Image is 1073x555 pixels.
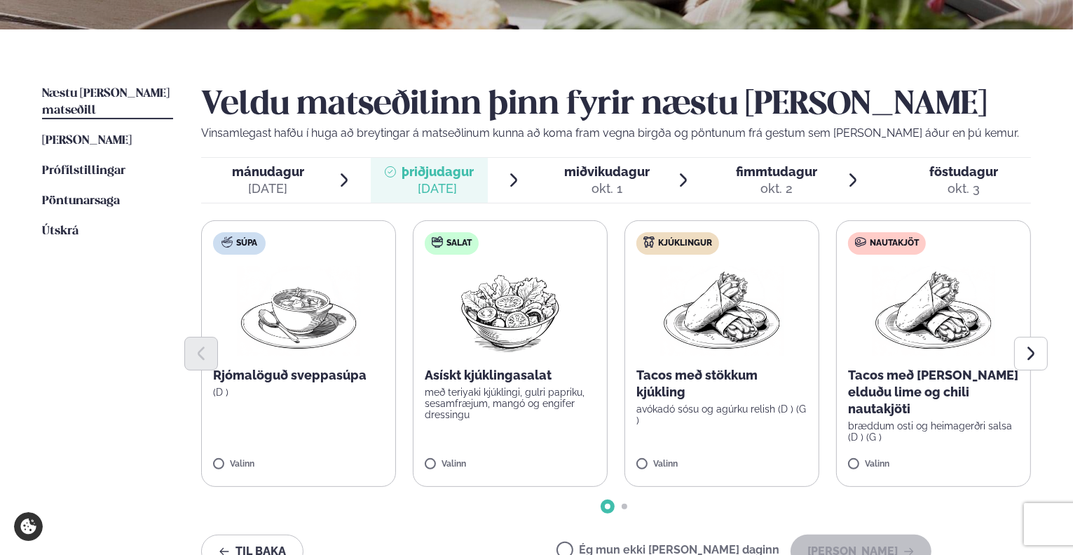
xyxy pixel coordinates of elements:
p: (D ) [213,387,384,398]
div: [DATE] [232,180,304,197]
span: Go to slide 2 [622,504,627,509]
img: Wraps.png [660,266,784,356]
span: Útskrá [42,225,78,237]
p: Tacos með [PERSON_NAME] elduðu lime og chili nautakjöti [848,367,1019,417]
span: miðvikudagur [564,164,650,179]
button: Previous slide [184,337,218,370]
img: Soup.png [237,266,360,356]
a: [PERSON_NAME] [42,133,132,149]
img: salad.svg [432,236,443,248]
p: bræddum osti og heimagerðri salsa (D ) (G ) [848,420,1019,443]
img: soup.svg [221,236,233,248]
div: okt. 2 [736,180,817,197]
p: með teriyaki kjúklingi, gulri papriku, sesamfræjum, mangó og engifer dressingu [425,387,596,420]
span: Pöntunarsaga [42,195,120,207]
div: [DATE] [402,180,474,197]
img: Wraps.png [872,266,995,356]
a: Útskrá [42,223,78,240]
a: Pöntunarsaga [42,193,120,210]
div: okt. 3 [929,180,998,197]
span: Súpa [236,238,257,249]
img: chicken.svg [643,236,655,248]
span: Salat [446,238,472,249]
span: Nautakjöt [870,238,919,249]
button: Next slide [1014,337,1048,370]
a: Cookie settings [14,512,43,541]
a: Prófílstillingar [42,163,125,180]
span: mánudagur [232,164,304,179]
a: Næstu [PERSON_NAME] matseðill [42,86,173,119]
span: Næstu [PERSON_NAME] matseðill [42,88,170,116]
p: Tacos með stökkum kjúkling [636,367,807,401]
span: fimmtudagur [736,164,817,179]
span: Go to slide 1 [605,504,610,509]
span: [PERSON_NAME] [42,135,132,147]
img: Salad.png [449,266,573,356]
span: föstudagur [929,164,998,179]
span: Prófílstillingar [42,165,125,177]
p: Asískt kjúklingasalat [425,367,596,384]
p: Rjómalöguð sveppasúpa [213,367,384,384]
img: beef.svg [855,236,866,248]
p: avókadó sósu og agúrku relish (D ) (G ) [636,403,807,426]
span: Kjúklingur [658,238,712,249]
span: þriðjudagur [402,164,474,179]
h2: Veldu matseðilinn þinn fyrir næstu [PERSON_NAME] [201,86,1031,125]
p: Vinsamlegast hafðu í huga að breytingar á matseðlinum kunna að koma fram vegna birgða og pöntunum... [201,125,1031,142]
div: okt. 1 [564,180,650,197]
